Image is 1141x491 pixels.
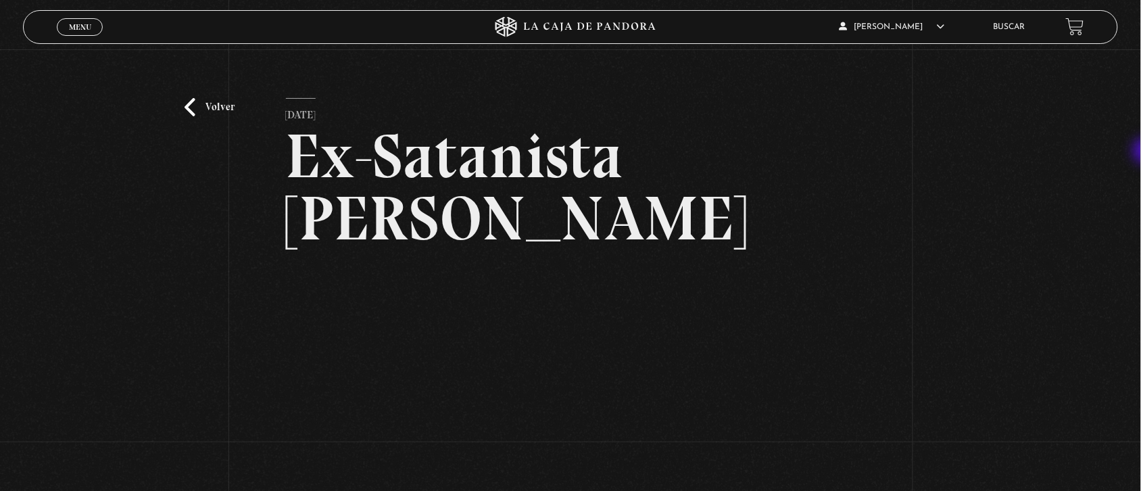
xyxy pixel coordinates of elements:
a: Buscar [994,23,1025,31]
a: View your shopping cart [1066,18,1084,36]
a: Volver [185,98,235,116]
p: [DATE] [286,98,316,125]
h2: Ex-Satanista [PERSON_NAME] [286,125,856,250]
span: Cerrar [64,34,96,43]
span: Menu [69,23,91,31]
span: [PERSON_NAME] [840,23,945,31]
